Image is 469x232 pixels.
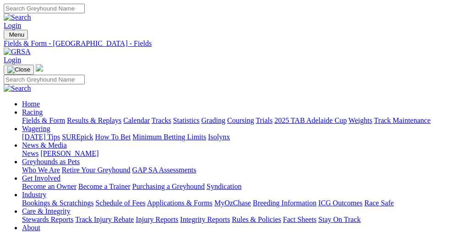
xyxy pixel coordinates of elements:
[22,116,65,124] a: Fields & Form
[78,182,131,190] a: Become a Trainer
[22,215,465,224] div: Care & Integrity
[67,116,121,124] a: Results & Replays
[4,22,21,29] a: Login
[36,64,43,72] img: logo-grsa-white.png
[207,182,241,190] a: Syndication
[132,166,196,174] a: GAP SA Assessments
[22,158,80,166] a: Greyhounds as Pets
[22,199,465,207] div: Industry
[22,149,38,157] a: News
[214,199,251,207] a: MyOzChase
[4,39,465,48] a: Fields & Form - [GEOGRAPHIC_DATA] - Fields
[4,56,21,64] a: Login
[136,215,178,223] a: Injury Reports
[22,116,465,125] div: Racing
[374,116,431,124] a: Track Maintenance
[364,199,393,207] a: Race Safe
[147,199,213,207] a: Applications & Forms
[4,75,85,84] input: Search
[22,207,71,215] a: Care & Integrity
[4,13,31,22] img: Search
[9,31,24,38] span: Menu
[22,182,465,191] div: Get Involved
[22,191,46,199] a: Industry
[4,30,28,39] button: Toggle navigation
[22,125,50,133] a: Wagering
[208,133,230,141] a: Isolynx
[95,199,145,207] a: Schedule of Fees
[4,65,34,75] button: Toggle navigation
[22,108,43,116] a: Racing
[22,149,465,158] div: News & Media
[22,133,60,141] a: [DATE] Tips
[318,215,360,223] a: Stay On Track
[180,215,230,223] a: Integrity Reports
[22,174,60,182] a: Get Involved
[22,182,76,190] a: Become an Owner
[227,116,254,124] a: Coursing
[4,4,85,13] input: Search
[4,48,31,56] img: GRSA
[283,215,316,223] a: Fact Sheets
[7,66,30,73] img: Close
[22,199,93,207] a: Bookings & Scratchings
[349,116,372,124] a: Weights
[40,149,98,157] a: [PERSON_NAME]
[22,166,60,174] a: Who We Are
[318,199,362,207] a: ICG Outcomes
[256,116,273,124] a: Trials
[22,215,73,223] a: Stewards Reports
[4,84,31,93] img: Search
[152,116,171,124] a: Tracks
[22,166,465,174] div: Greyhounds as Pets
[75,215,134,223] a: Track Injury Rebate
[253,199,316,207] a: Breeding Information
[232,215,281,223] a: Rules & Policies
[22,141,67,149] a: News & Media
[274,116,347,124] a: 2025 TAB Adelaide Cup
[132,133,206,141] a: Minimum Betting Limits
[202,116,225,124] a: Grading
[132,182,205,190] a: Purchasing a Greyhound
[22,224,40,232] a: About
[123,116,150,124] a: Calendar
[173,116,200,124] a: Statistics
[22,133,465,141] div: Wagering
[62,133,93,141] a: SUREpick
[62,166,131,174] a: Retire Your Greyhound
[95,133,131,141] a: How To Bet
[22,100,40,108] a: Home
